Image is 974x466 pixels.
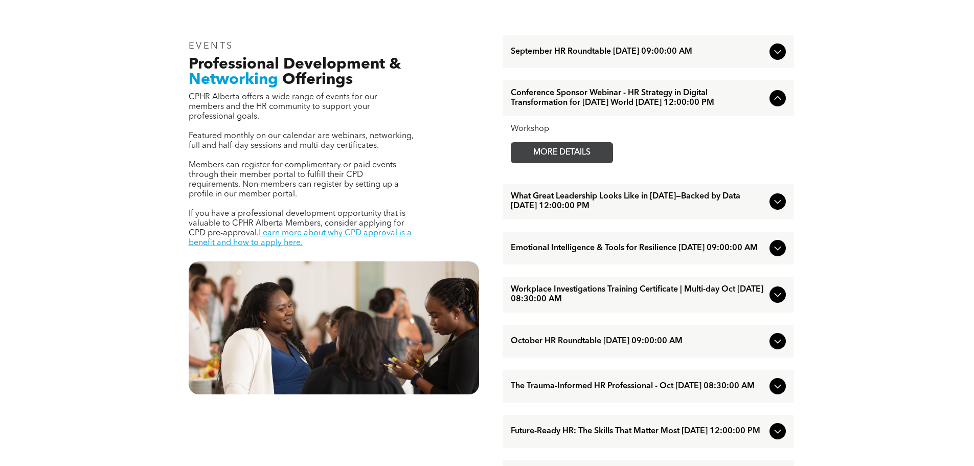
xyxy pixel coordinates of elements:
span: Workplace Investigations Training Certificate | Multi-day Oct [DATE] 08:30:00 AM [511,285,765,304]
span: Future-Ready HR: The Skills That Matter Most [DATE] 12:00:00 PM [511,427,765,436]
span: The Trauma-Informed HR Professional - Oct [DATE] 08:30:00 AM [511,382,765,391]
span: EVENTS [189,41,234,51]
span: Members can register for complimentary or paid events through their member portal to fulfill thei... [189,161,399,198]
div: Workshop [511,124,786,134]
a: MORE DETAILS [511,142,613,163]
span: Featured monthly on our calendar are webinars, networking, full and half-day sessions and multi-d... [189,132,414,150]
span: MORE DETAILS [522,143,602,163]
span: Emotional Intelligence & Tools for Resilience [DATE] 09:00:00 AM [511,243,765,253]
span: What Great Leadership Looks Like in [DATE]—Backed by Data [DATE] 12:00:00 PM [511,192,765,211]
span: Conference Sponsor Webinar - HR Strategy in Digital Transformation for [DATE] World [DATE] 12:00:... [511,88,765,108]
a: Learn more about why CPD approval is a benefit and how to apply here. [189,229,412,247]
span: CPHR Alberta offers a wide range of events for our members and the HR community to support your p... [189,93,377,121]
span: September HR Roundtable [DATE] 09:00:00 AM [511,47,765,57]
span: If you have a professional development opportunity that is valuable to CPHR Alberta Members, cons... [189,210,405,237]
span: Professional Development & [189,57,401,72]
span: Networking [189,72,278,87]
span: October HR Roundtable [DATE] 09:00:00 AM [511,337,765,346]
span: Offerings [282,72,353,87]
